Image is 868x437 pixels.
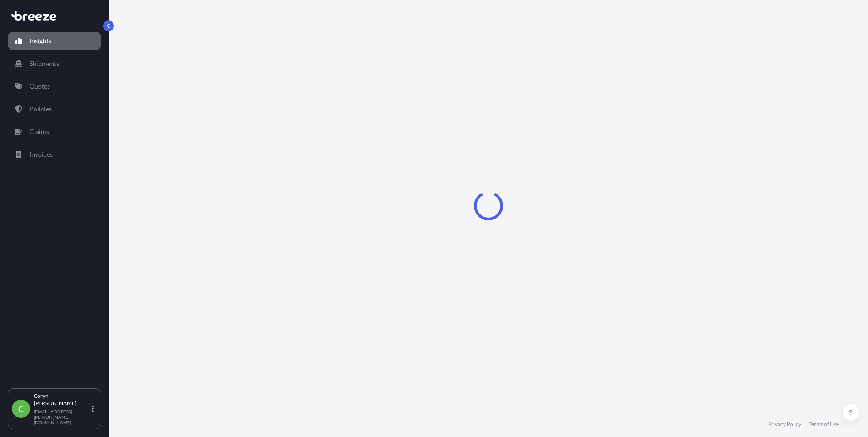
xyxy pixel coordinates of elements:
[8,123,101,141] a: Claims
[8,77,101,95] a: Quotes
[30,36,51,45] p: Insights
[30,59,59,68] p: Shipments
[8,100,101,118] a: Policies
[8,32,101,50] a: Insights
[30,127,49,136] p: Claims
[18,404,24,413] span: C
[34,409,90,425] p: [EMAIL_ADDRESS][PERSON_NAME][DOMAIN_NAME]
[30,82,50,91] p: Quotes
[809,421,839,428] a: Terms of Use
[30,104,52,114] p: Policies
[34,392,90,407] p: Coryn [PERSON_NAME]
[30,150,53,159] p: Invoices
[768,421,801,428] a: Privacy Policy
[8,145,101,164] a: Invoices
[8,55,101,73] a: Shipments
